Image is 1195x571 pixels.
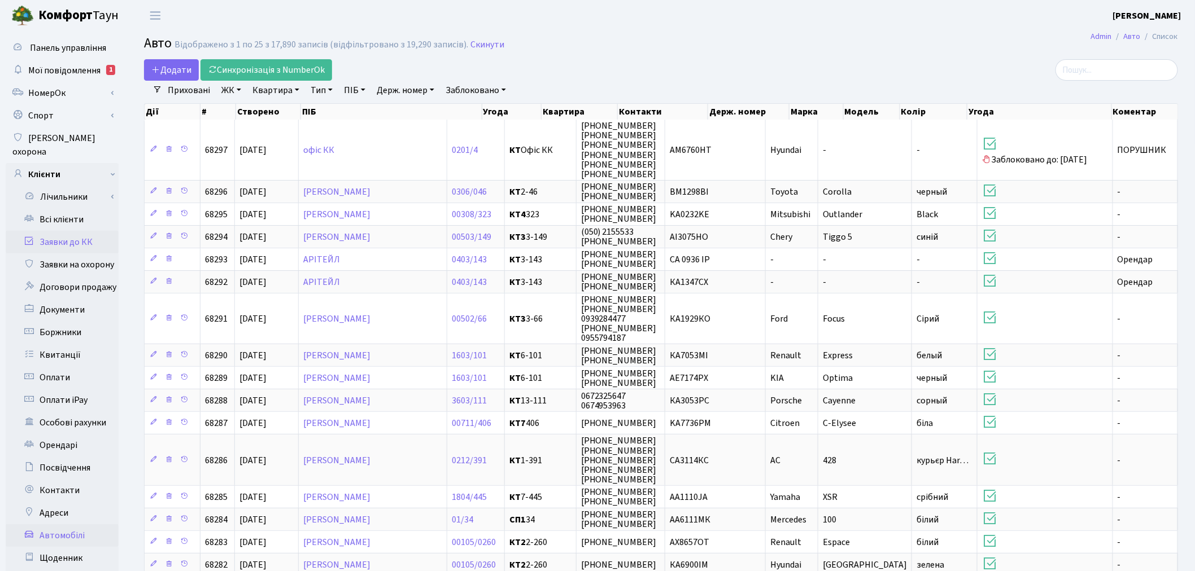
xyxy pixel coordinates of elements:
span: Optima [823,372,853,384]
span: 68288 [205,394,228,407]
span: - [1118,208,1121,221]
span: [GEOGRAPHIC_DATA] [823,559,907,571]
a: Скинути [470,39,504,50]
a: Синхронізація з NumberOk [200,59,332,81]
a: 00308/323 [452,208,491,221]
span: 68284 [205,513,228,526]
a: 1804/445 [452,491,487,503]
span: 6-101 [509,374,571,383]
span: белый [917,349,942,362]
span: 2-260 [509,538,571,547]
span: Express [823,349,853,362]
span: [PHONE_NUMBER] [PHONE_NUMBER] 0939284477 [PHONE_NUMBER] 0955794187 [581,293,657,344]
span: Tiggo 5 [823,231,852,243]
a: 1603/101 [452,372,487,384]
span: КА3053РС [670,394,709,407]
span: [DATE] [239,186,267,198]
a: Контакти [6,479,119,502]
span: [PHONE_NUMBER] [581,559,657,571]
a: [PERSON_NAME] [303,559,370,571]
a: Всі клієнти [6,208,119,231]
a: Панель управління [6,37,119,59]
div: Відображено з 1 по 25 з 17,890 записів (відфільтровано з 19,290 записів). [175,39,468,50]
span: Renault [770,536,801,548]
span: АІ3075НО [670,231,708,243]
th: Угода [482,104,542,120]
th: Угода [967,104,1111,120]
a: 00711/406 [452,417,491,429]
span: Офіс КК [509,146,571,155]
span: [DATE] [239,536,267,548]
a: Квартира [248,81,304,100]
a: Адреси [6,502,119,524]
th: Марка [790,104,844,120]
span: [PHONE_NUMBER] [581,536,657,548]
a: 0403/143 [452,253,487,266]
a: Мої повідомлення1 [6,59,119,82]
span: (050) 2155533 [PHONE_NUMBER] [581,226,657,248]
span: 323 [509,210,571,219]
span: АА6111МК [670,513,710,526]
a: [PERSON_NAME] [303,231,370,243]
a: Квитанції [6,344,119,366]
b: КТ [509,349,521,362]
a: 1603/101 [452,349,487,362]
a: [PERSON_NAME] охорона [6,127,119,163]
span: КА1929КО [670,313,710,325]
a: Посвідчення [6,456,119,479]
a: 0306/046 [452,186,487,198]
span: Hyundai [770,144,801,156]
span: Hyundai [770,559,801,571]
a: Договори продажу [6,276,119,298]
nav: breadcrumb [1074,25,1195,49]
a: Лічильники [13,186,119,208]
span: Chery [770,231,792,243]
a: 00105/0260 [452,536,496,548]
span: Corolla [823,186,852,198]
b: КТ [509,144,521,156]
a: [PERSON_NAME] [303,208,370,221]
span: - [1118,394,1121,407]
b: [PERSON_NAME] [1113,10,1181,22]
span: [DATE] [239,491,267,503]
span: Панель управління [30,42,106,54]
span: AE7174PX [670,372,708,384]
span: ВМ1298ВІ [670,186,709,198]
span: 428 [823,454,836,467]
b: КТ2 [509,559,526,571]
span: черный [917,372,947,384]
span: C-Elysee [823,417,856,429]
span: [PHONE_NUMBER] [PHONE_NUMBER] [581,486,657,508]
span: КА7053МІ [670,349,708,362]
span: 3-143 [509,278,571,287]
a: [PERSON_NAME] [303,372,370,384]
span: - [1118,349,1121,362]
span: 68286 [205,454,228,467]
th: Створено [236,104,301,120]
span: Renault [770,349,801,362]
a: Особові рахунки [6,411,119,434]
span: 0672325647 0674953963 [581,390,626,412]
span: [PHONE_NUMBER] [PHONE_NUMBER] [581,181,657,203]
a: ПІБ [339,81,370,100]
span: [PHONE_NUMBER] [PHONE_NUMBER] [581,271,657,293]
a: офіс КК [303,144,334,156]
a: Щоденник [6,547,119,569]
span: Outlander [823,208,862,221]
span: - [1118,186,1121,198]
b: КТ [509,253,521,266]
span: - [1118,491,1121,503]
span: [DATE] [239,208,267,221]
span: - [823,253,826,266]
span: - [917,253,920,266]
a: 0201/4 [452,144,478,156]
span: 68296 [205,186,228,198]
li: Список [1141,30,1178,43]
span: 68285 [205,491,228,503]
b: КТ [509,372,521,384]
span: Cayenne [823,394,856,407]
span: срібний [917,491,948,503]
a: [PERSON_NAME] [303,394,370,407]
span: Заблоковано до: [DATE] [982,135,1107,166]
span: 68282 [205,559,228,571]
